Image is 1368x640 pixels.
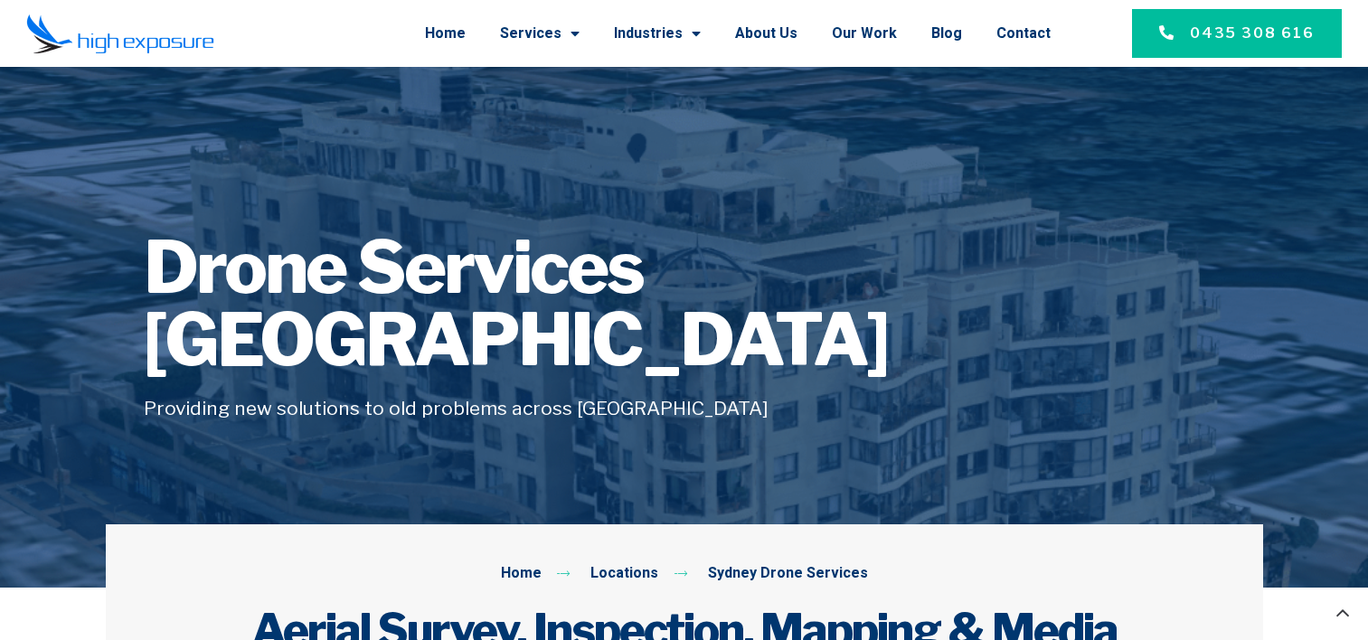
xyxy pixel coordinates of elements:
img: Final-Logo copy [26,14,214,54]
a: About Us [735,10,797,57]
span: Home [501,562,542,586]
a: Services [500,10,580,57]
nav: Menu [237,10,1052,57]
a: Blog [931,10,962,57]
a: Industries [614,10,701,57]
a: Locations [556,562,659,586]
span: 0435 308 616 [1190,23,1315,44]
a: Contact [996,10,1051,57]
span: Locations [586,562,658,586]
h1: Drone Services [GEOGRAPHIC_DATA] [144,231,1225,376]
h5: Providing new solutions to old problems across [GEOGRAPHIC_DATA] [144,394,1225,423]
span: Sydney Drone Services [703,562,868,586]
a: Home [425,10,466,57]
a: 0435 308 616 [1132,9,1342,58]
a: Our Work [832,10,897,57]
